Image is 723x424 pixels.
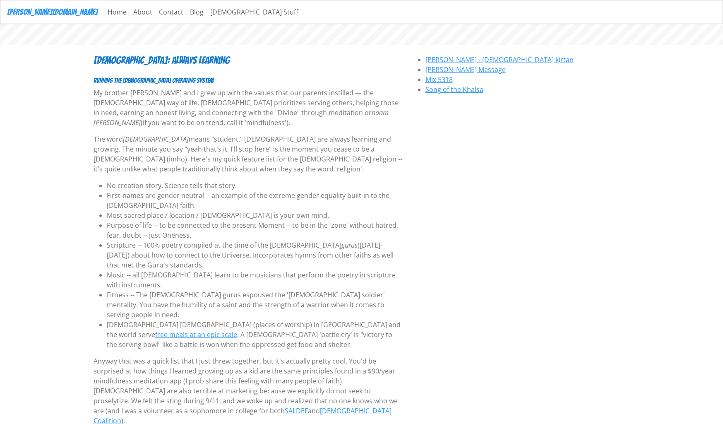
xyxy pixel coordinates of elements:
[207,4,302,20] a: [DEMOGRAPHIC_DATA] Stuff
[7,4,98,20] a: [PERSON_NAME][DOMAIN_NAME]
[130,4,156,20] a: About
[107,181,402,190] li: No creation story. Science tells that story.
[107,210,402,220] li: Most sacred place / location / [DEMOGRAPHIC_DATA] is your own mind.
[425,55,574,64] a: [PERSON_NAME] - [DEMOGRAPHIC_DATA] kirtan
[425,85,483,94] a: Song of the Khalsa
[107,290,402,320] li: Fitness -- The [DEMOGRAPHIC_DATA] gurus espoused the '[DEMOGRAPHIC_DATA] soldier' mentality. You ...
[425,65,506,74] a: [PERSON_NAME] Message
[107,190,402,210] li: First-names are gender neutral -- an example of the extreme gender equality built-in to the [DEMO...
[285,406,308,415] a: SALDEF
[107,240,402,270] li: Scripture -- 100% poetry compiled at the time of the [DEMOGRAPHIC_DATA] ([DATE]-[DATE]) about how...
[425,75,453,84] a: Mix 5318
[94,88,402,128] p: My brother [PERSON_NAME] and I grew up with the values that our parents instilled — the [DEMOGRAP...
[107,270,402,290] li: Music -- all [DEMOGRAPHIC_DATA] learn to be musicians that perform the poetry in scripture with i...
[94,77,402,84] h6: RUNNING THE [DEMOGRAPHIC_DATA] OPERATING SYSTEM
[94,134,402,174] p: The word means "student." [DEMOGRAPHIC_DATA] are always learning and growing. The minute you say ...
[155,330,237,339] a: free meals at an epic scale
[341,241,358,250] i: gurus
[94,108,389,127] i: naam [PERSON_NAME]
[123,135,189,144] i: [DEMOGRAPHIC_DATA]
[94,55,402,67] h4: [DEMOGRAPHIC_DATA]: Always Learning
[104,4,130,20] a: Home
[156,4,187,20] a: Contact
[107,220,402,240] li: Purpose of life -- to be connected to the present Moment -- to be in the 'zone' without hatred, f...
[107,320,402,349] li: [DEMOGRAPHIC_DATA] [DEMOGRAPHIC_DATA] (places of worship) in [GEOGRAPHIC_DATA] and the world serv...
[187,4,207,20] a: Blog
